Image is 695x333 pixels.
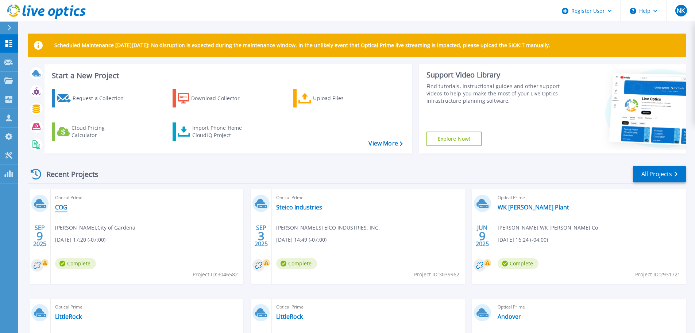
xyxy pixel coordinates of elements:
a: Steico Industries [276,204,322,211]
span: 9 [479,233,486,239]
span: Project ID: 2931721 [635,270,680,279]
span: Optical Prime [498,303,682,311]
div: Request a Collection [73,91,131,106]
span: [PERSON_NAME] , City of Gardena [55,224,135,232]
span: [DATE] 16:24 (-04:00) [498,236,548,244]
div: SEP 2025 [254,223,268,249]
a: Andover [498,313,521,320]
span: [PERSON_NAME] , WK [PERSON_NAME] Co [498,224,598,232]
span: Optical Prime [55,303,239,311]
a: Upload Files [293,89,375,107]
div: Import Phone Home CloudIQ Project [192,124,249,139]
div: SEP 2025 [33,223,47,249]
span: Project ID: 3039962 [414,270,459,279]
span: [PERSON_NAME] , STEICO INDUSTRIES, INC. [276,224,380,232]
div: Cloud Pricing Calculator [72,124,130,139]
span: Optical Prime [276,303,460,311]
a: Cloud Pricing Calculator [52,122,133,141]
div: Upload Files [313,91,371,106]
a: LittleRock [55,313,82,320]
a: COG [55,204,67,211]
div: Support Video Library [426,70,563,80]
a: Download Collector [173,89,254,107]
p: Scheduled Maintenance [DATE][DATE]: No disruption is expected during the maintenance window. In t... [54,42,550,48]
span: 9 [36,233,43,239]
span: Optical Prime [55,194,239,202]
a: Explore Now! [426,132,482,146]
h3: Start a New Project [52,72,402,80]
span: Project ID: 3046582 [193,270,238,279]
div: JUN 2025 [475,223,489,249]
span: Complete [498,258,538,269]
a: LittleRock [276,313,303,320]
span: Optical Prime [276,194,460,202]
span: Optical Prime [498,194,682,202]
a: WK [PERSON_NAME] Plant [498,204,569,211]
span: Complete [276,258,317,269]
span: [DATE] 17:20 (-07:00) [55,236,105,244]
span: 3 [258,233,265,239]
span: [DATE] 14:49 (-07:00) [276,236,327,244]
div: Download Collector [191,91,250,106]
a: All Projects [633,166,686,182]
div: Find tutorials, instructional guides and other support videos to help you make the most of your L... [426,83,563,105]
a: View More [368,140,402,147]
span: Complete [55,258,96,269]
span: NK [677,8,685,14]
a: Request a Collection [52,89,133,107]
div: Recent Projects [28,165,108,183]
